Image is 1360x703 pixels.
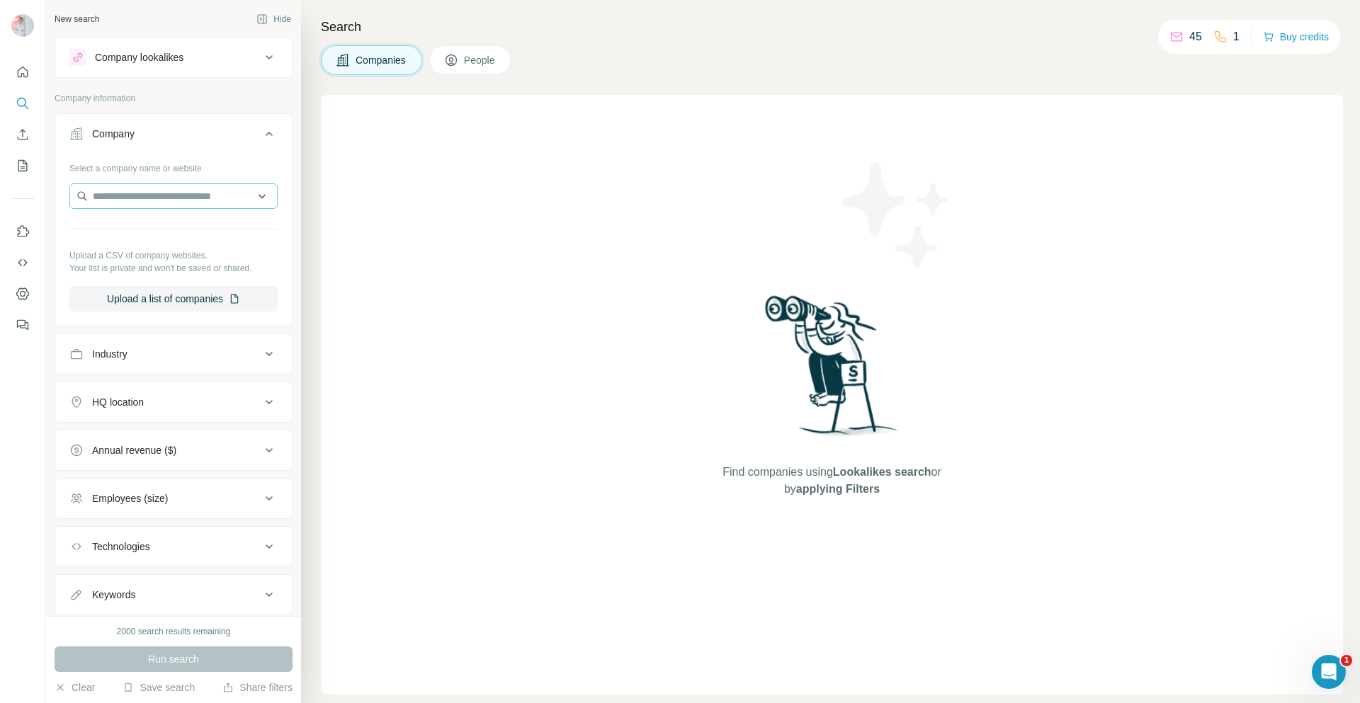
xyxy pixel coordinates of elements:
h4: Search [321,17,1343,37]
p: Upload a CSV of company websites. [69,249,278,262]
button: Keywords [55,578,292,612]
button: Share filters [222,680,293,695]
button: Feedback [11,312,34,338]
div: Company [92,127,135,141]
span: 1 [1341,655,1352,666]
button: Save search [123,680,195,695]
p: 1 [1233,28,1240,45]
button: Company [55,117,292,156]
button: Annual revenue ($) [55,433,292,467]
button: Search [11,91,34,116]
div: Industry [92,347,127,361]
div: 2000 search results remaining [117,625,231,638]
button: Company lookalikes [55,40,292,74]
div: Company lookalikes [95,50,183,64]
span: Find companies using or by [718,464,945,498]
p: Your list is private and won't be saved or shared. [69,262,278,275]
iframe: Intercom live chat [1312,655,1346,689]
button: Quick start [11,59,34,85]
div: Annual revenue ($) [92,443,176,457]
img: Avatar [11,14,34,37]
button: Buy credits [1263,27,1329,47]
div: Keywords [92,588,135,602]
button: Dashboard [11,281,34,307]
button: Clear [55,680,95,695]
span: People [464,53,497,67]
button: Upload a list of companies [69,286,278,312]
img: Surfe Illustration - Woman searching with binoculars [759,292,906,450]
button: Employees (size) [55,481,292,515]
button: Use Surfe on LinkedIn [11,219,34,244]
span: Lookalikes search [833,466,931,478]
p: Company information [55,92,293,105]
div: Employees (size) [92,491,168,505]
div: Select a company name or website [69,156,278,175]
span: Companies [356,53,407,67]
button: Use Surfe API [11,250,34,275]
button: Enrich CSV [11,122,34,147]
span: applying Filters [796,483,880,495]
button: HQ location [55,385,292,419]
button: Hide [246,8,301,30]
img: Surfe Illustration - Stars [832,152,960,279]
button: Industry [55,337,292,371]
div: HQ location [92,395,144,409]
div: New search [55,13,99,25]
button: Technologies [55,530,292,564]
button: My lists [11,153,34,178]
div: Technologies [92,539,150,554]
p: 45 [1189,28,1202,45]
